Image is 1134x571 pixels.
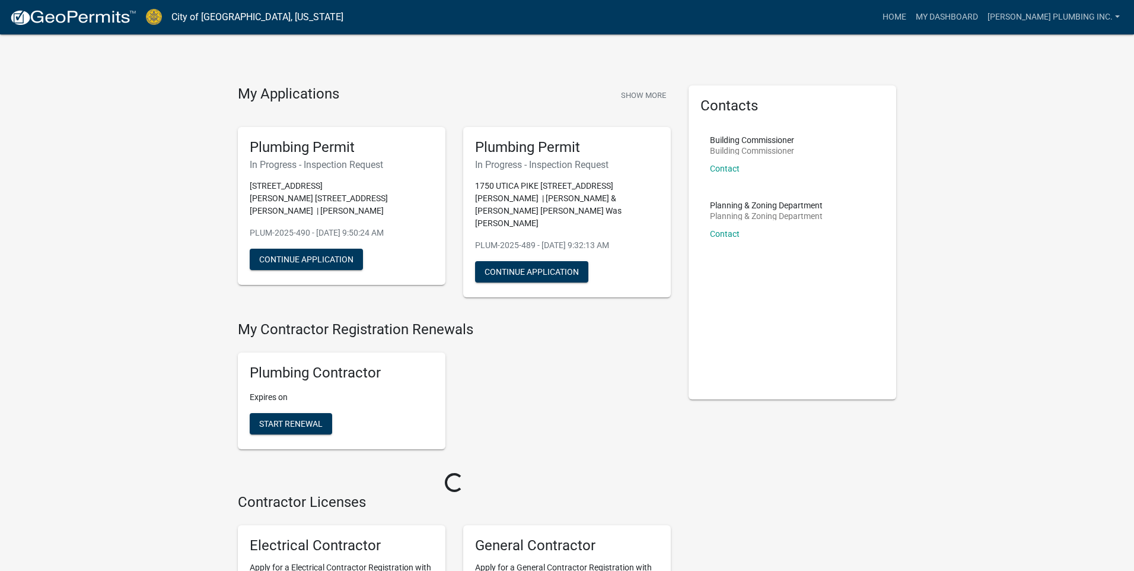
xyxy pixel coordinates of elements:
[710,164,740,173] a: Contact
[710,147,794,155] p: Building Commissioner
[238,85,339,103] h4: My Applications
[250,364,434,382] h5: Plumbing Contractor
[238,321,671,459] wm-registration-list-section: My Contractor Registration Renewals
[475,159,659,170] h6: In Progress - Inspection Request
[710,201,823,210] p: Planning & Zoning Department
[238,321,671,338] h4: My Contractor Registration Renewals
[475,180,659,230] p: 1750 UTICA PIKE [STREET_ADDRESS][PERSON_NAME] | [PERSON_NAME] & [PERSON_NAME] [PERSON_NAME] Was [...
[238,494,671,511] h4: Contractor Licenses
[475,261,588,283] button: Continue Application
[250,159,434,170] h6: In Progress - Inspection Request
[475,537,659,554] h5: General Contractor
[878,6,911,28] a: Home
[710,229,740,239] a: Contact
[983,6,1125,28] a: [PERSON_NAME] Plumbing inc.
[700,97,884,115] h5: Contacts
[475,239,659,252] p: PLUM-2025-489 - [DATE] 9:32:13 AM
[171,7,343,27] a: City of [GEOGRAPHIC_DATA], [US_STATE]
[911,6,983,28] a: My Dashboard
[259,419,323,429] span: Start Renewal
[710,212,823,220] p: Planning & Zoning Department
[250,227,434,239] p: PLUM-2025-490 - [DATE] 9:50:24 AM
[146,9,162,25] img: City of Jeffersonville, Indiana
[250,139,434,156] h5: Plumbing Permit
[250,413,332,434] button: Start Renewal
[250,180,434,217] p: [STREET_ADDRESS][PERSON_NAME] [STREET_ADDRESS][PERSON_NAME] | [PERSON_NAME]
[250,249,363,270] button: Continue Application
[710,136,794,144] p: Building Commissioner
[250,391,434,404] p: Expires on
[616,85,671,105] button: Show More
[475,139,659,156] h5: Plumbing Permit
[250,537,434,554] h5: Electrical Contractor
